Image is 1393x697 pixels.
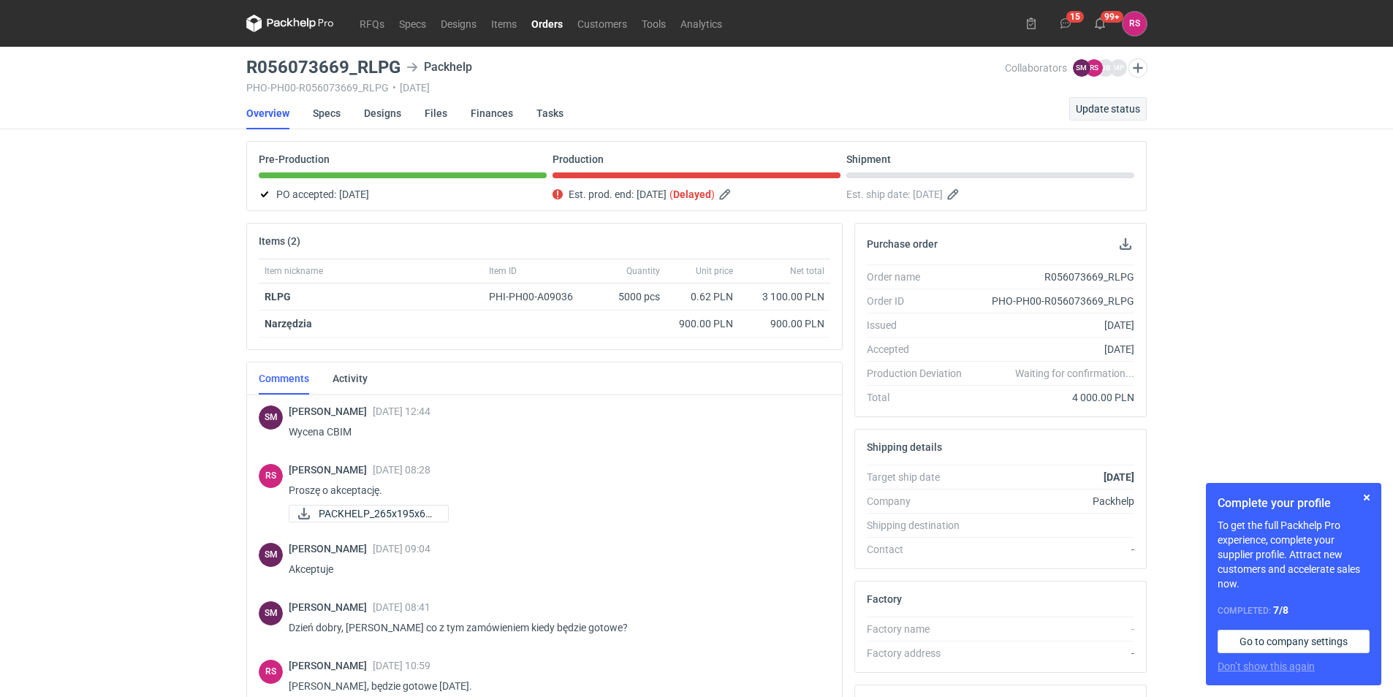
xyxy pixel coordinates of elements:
[392,82,396,94] span: •
[1054,12,1077,35] button: 15
[867,366,973,381] div: Production Deviation
[265,265,323,277] span: Item nickname
[867,593,902,605] h2: Factory
[246,58,401,76] h3: R056073669_RLPG
[745,289,824,304] div: 3 100.00 PLN
[259,362,309,395] a: Comments
[333,362,368,395] a: Activity
[790,265,824,277] span: Net total
[626,265,660,277] span: Quantity
[246,97,289,129] a: Overview
[259,153,330,165] p: Pre-Production
[259,186,547,203] div: PO accepted:
[672,316,733,331] div: 900.00 PLN
[1358,489,1375,506] button: Skip for now
[745,316,824,331] div: 900.00 PLN
[289,560,819,578] p: Akceptuje
[867,646,973,660] div: Factory address
[867,318,973,332] div: Issued
[1073,59,1090,77] figcaption: SM
[973,342,1134,357] div: [DATE]
[973,270,1134,284] div: R056073669_RLPG
[289,677,819,695] p: [PERSON_NAME], będzie gotowe [DATE].
[1123,12,1147,36] button: RS
[406,58,472,76] div: Packhelp
[1128,58,1147,77] button: Edit collaborators
[1218,630,1370,653] a: Go to company settings
[1218,518,1370,591] p: To get the full Packhelp Pro experience, complete your supplier profile. Attract new customers an...
[259,235,300,247] h2: Items (2)
[259,601,283,625] figcaption: SM
[425,97,447,129] a: Files
[669,188,673,200] em: (
[259,660,283,684] figcaption: RS
[696,265,733,277] span: Unit price
[570,15,634,32] a: Customers
[352,15,392,32] a: RFQs
[373,405,430,417] span: [DATE] 12:44
[867,441,942,453] h2: Shipping details
[593,283,666,311] div: 5000 pcs
[867,494,973,509] div: Company
[867,238,938,250] h2: Purchase order
[673,15,729,32] a: Analytics
[1088,12,1112,35] button: 99+
[1097,59,1115,77] figcaption: JB
[867,470,973,484] div: Target ship date
[373,543,430,555] span: [DATE] 09:04
[867,390,973,405] div: Total
[265,291,291,302] a: RLPG
[1069,97,1147,121] button: Update status
[867,542,973,557] div: Contact
[536,97,563,129] a: Tasks
[373,660,430,671] span: [DATE] 10:59
[1005,62,1067,74] span: Collaborators
[1123,12,1147,36] div: Rafał Stani
[973,294,1134,308] div: PHO-PH00-R056073669_RLPG
[373,464,430,476] span: [DATE] 08:28
[973,646,1134,660] div: -
[1076,104,1140,114] span: Update status
[289,619,819,636] p: Dzień dobry, [PERSON_NAME] co z tym zamówieniem kiedy będzie gotowe?
[489,265,517,277] span: Item ID
[1109,59,1127,77] figcaption: MP
[973,390,1134,405] div: 4 000.00 PLN
[392,15,433,32] a: Specs
[973,622,1134,636] div: -
[524,15,570,32] a: Orders
[259,543,283,567] div: Sebastian Markut
[484,15,524,32] a: Items
[1273,604,1288,616] strong: 7 / 8
[259,464,283,488] figcaption: RS
[289,405,373,417] span: [PERSON_NAME]
[319,506,436,522] span: PACKHELP_265x195x60 ...
[289,423,819,441] p: Wycena CBIM
[433,15,484,32] a: Designs
[672,289,733,304] div: 0.62 PLN
[289,543,373,555] span: [PERSON_NAME]
[711,188,715,200] em: )
[867,342,973,357] div: Accepted
[673,188,711,200] strong: Delayed
[259,405,283,430] div: Sebastian Markut
[1218,495,1370,512] h1: Complete your profile
[718,186,735,203] button: Edit estimated production end date
[973,494,1134,509] div: Packhelp
[289,481,819,499] p: Proszę o akceptację.
[265,318,312,330] strong: Narzędzia
[1015,366,1134,381] em: Waiting for confirmation...
[259,464,283,488] div: Rafał Stani
[489,289,587,304] div: PHI-PH00-A09036
[973,318,1134,332] div: [DATE]
[867,622,973,636] div: Factory name
[259,660,283,684] div: Rafał Stani
[259,543,283,567] figcaption: SM
[1218,603,1370,618] div: Completed:
[289,505,435,522] div: PACKHELP_265x195x60 RLPG BOBST z montazem.pdf
[289,464,373,476] span: [PERSON_NAME]
[246,82,1005,94] div: PHO-PH00-R056073669_RLPG [DATE]
[1218,659,1315,674] button: Don’t show this again
[946,186,963,203] button: Edit estimated shipping date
